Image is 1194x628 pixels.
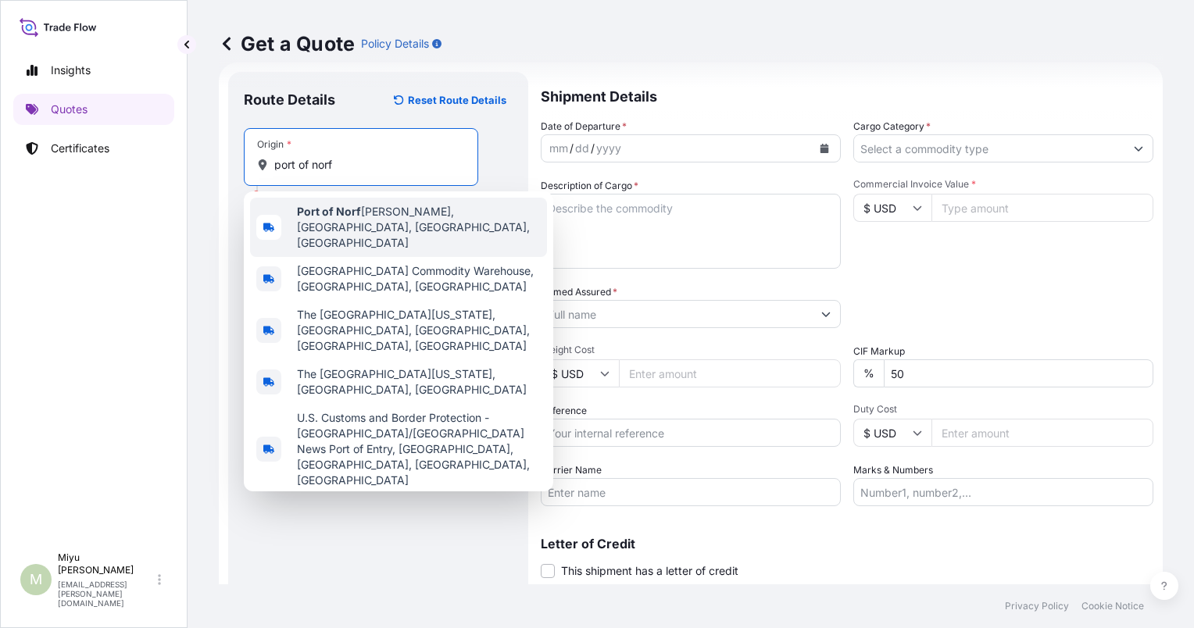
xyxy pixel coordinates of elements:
[361,36,429,52] p: Policy Details
[1081,600,1144,612] p: Cookie Notice
[541,478,841,506] input: Enter name
[51,62,91,78] p: Insights
[854,134,1124,162] input: Select a commodity type
[297,410,541,488] span: U.S. Customs and Border Protection - [GEOGRAPHIC_DATA]/[GEOGRAPHIC_DATA] News Port of Entry, [GEO...
[541,462,602,478] label: Carrier Name
[853,178,1153,191] span: Commercial Invoice Value
[408,92,506,108] p: Reset Route Details
[853,462,933,478] label: Marks & Numbers
[30,572,42,587] span: M
[541,72,1153,119] p: Shipment Details
[541,419,841,447] input: Your internal reference
[58,580,155,608] p: [EMAIL_ADDRESS][PERSON_NAME][DOMAIN_NAME]
[51,141,109,156] p: Certificates
[931,194,1153,222] input: Type amount
[853,344,905,359] label: CIF Markup
[541,178,638,194] label: Description of Cargo
[591,139,595,158] div: /
[297,307,541,354] span: The [GEOGRAPHIC_DATA][US_STATE], [GEOGRAPHIC_DATA], [GEOGRAPHIC_DATA], [GEOGRAPHIC_DATA], [GEOGRA...
[58,551,155,576] p: Miyu [PERSON_NAME]
[574,139,591,158] div: day,
[219,31,355,56] p: Get a Quote
[257,138,291,151] div: Origin
[619,359,841,387] input: Enter amount
[541,119,627,134] span: Date of Departure
[244,191,553,491] div: Show suggestions
[884,359,1153,387] input: Enter percentage between 0 and 50%
[244,91,335,109] p: Route Details
[297,263,541,294] span: [GEOGRAPHIC_DATA] Commodity Warehouse, [GEOGRAPHIC_DATA], [GEOGRAPHIC_DATA]
[812,300,840,328] button: Show suggestions
[297,205,361,218] b: Port of Norf
[931,419,1153,447] input: Enter amount
[853,119,931,134] label: Cargo Category
[252,187,363,203] div: Please select an origin
[853,478,1153,506] input: Number1, number2,...
[51,102,88,117] p: Quotes
[541,403,587,419] label: Reference
[812,136,837,161] button: Calendar
[570,139,574,158] div: /
[1124,134,1153,162] button: Show suggestions
[542,300,812,328] input: Full name
[297,366,541,398] span: The [GEOGRAPHIC_DATA][US_STATE], [GEOGRAPHIC_DATA], [GEOGRAPHIC_DATA]
[541,284,617,300] label: Named Assured
[297,204,541,251] span: [PERSON_NAME], [GEOGRAPHIC_DATA], [GEOGRAPHIC_DATA], [GEOGRAPHIC_DATA]
[274,157,459,173] input: Origin
[1005,600,1069,612] p: Privacy Policy
[541,344,841,356] span: Freight Cost
[561,563,738,579] span: This shipment has a letter of credit
[595,139,623,158] div: year,
[853,359,884,387] div: %
[541,537,1153,550] p: Letter of Credit
[853,403,1153,416] span: Duty Cost
[548,139,570,158] div: month,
